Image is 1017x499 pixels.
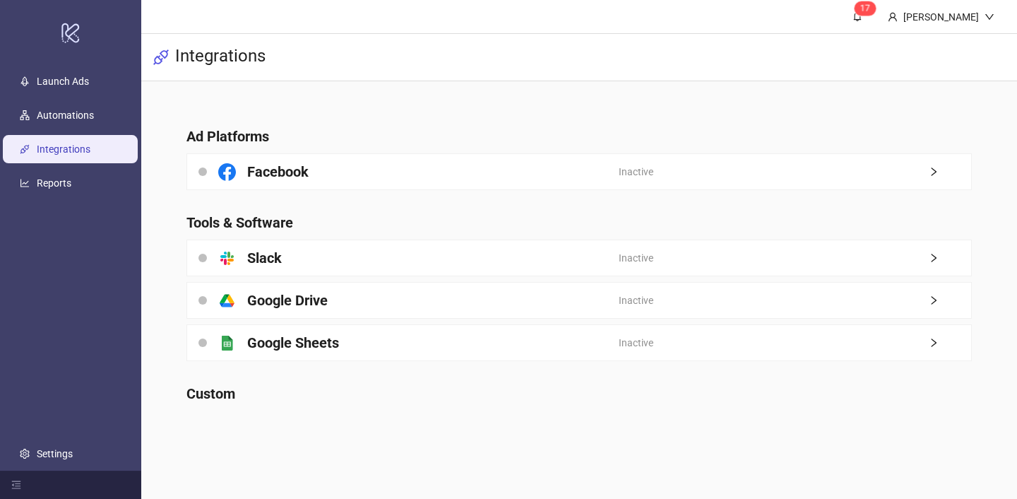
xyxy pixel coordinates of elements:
span: Inactive [619,164,653,180]
h4: Ad Platforms [186,127,973,146]
span: bell [852,11,862,21]
h4: Facebook [247,162,309,182]
span: Inactive [619,293,653,308]
span: 7 [865,4,870,13]
h3: Integrations [175,45,266,69]
span: user [888,12,898,22]
span: down [985,12,994,22]
a: Launch Ads [37,76,89,87]
span: 1 [860,4,865,13]
span: right [929,167,971,177]
h4: Google Sheets [247,333,339,353]
a: Google DriveInactiveright [186,282,973,319]
a: Reports [37,177,71,189]
h4: Tools & Software [186,213,973,233]
a: Settings [37,448,73,459]
sup: 17 [855,1,876,16]
div: [PERSON_NAME] [898,9,985,25]
a: Google SheetsInactiveright [186,324,973,361]
span: right [929,295,971,305]
a: FacebookInactiveright [186,153,973,190]
h4: Google Drive [247,290,328,310]
span: Inactive [619,335,653,351]
span: api [153,49,169,66]
span: right [929,253,971,263]
h4: Custom [186,384,973,404]
a: Automations [37,110,94,121]
span: right [929,338,971,348]
a: SlackInactiveright [186,240,973,276]
h4: Slack [247,248,282,268]
span: Inactive [619,250,653,266]
span: menu-fold [11,480,21,490]
a: Integrations [37,143,90,155]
